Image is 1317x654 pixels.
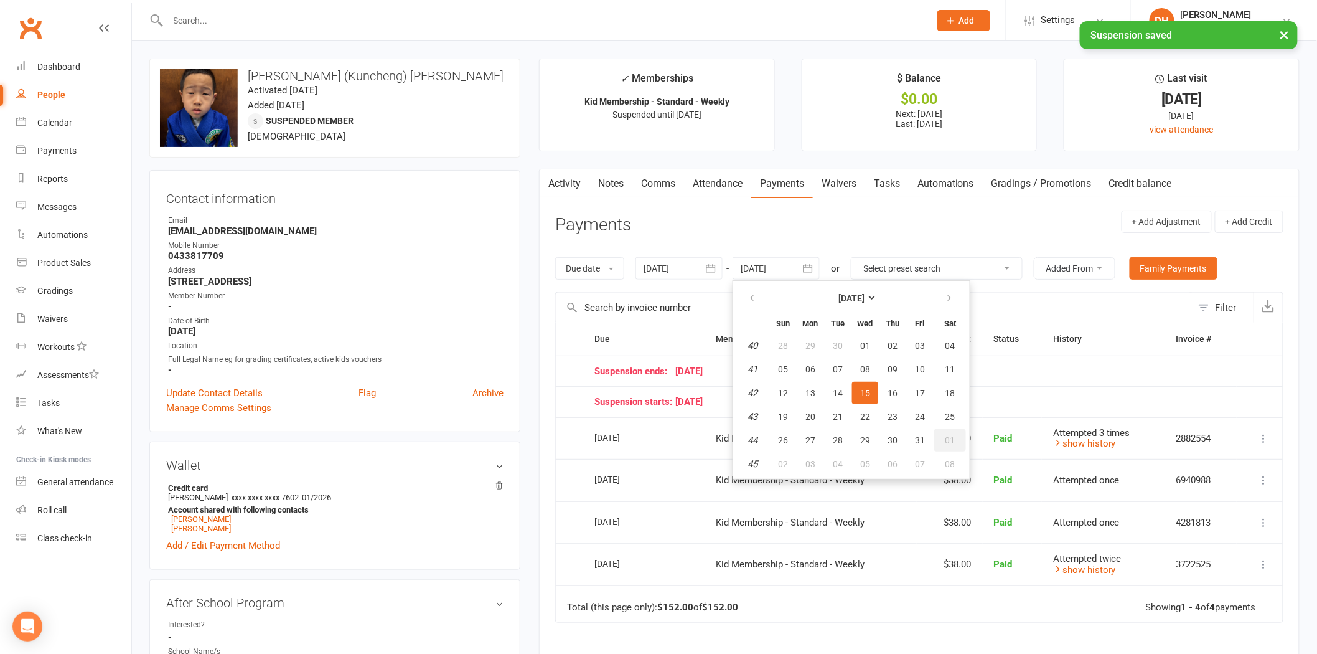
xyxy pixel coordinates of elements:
[945,459,955,469] span: 08
[1165,501,1237,544] td: 4281813
[1216,300,1237,315] div: Filter
[37,258,91,268] div: Product Sales
[716,475,865,486] span: Kid Membership - Standard - Weekly
[994,475,1013,486] span: Paid
[831,319,845,328] small: Tuesday
[37,477,113,487] div: General attendance
[917,459,983,501] td: $38.00
[838,293,865,303] strong: [DATE]
[168,276,504,287] strong: [STREET_ADDRESS]
[915,364,925,374] span: 10
[168,301,504,312] strong: -
[612,110,701,120] span: Suspended until [DATE]
[1076,109,1288,123] div: [DATE]
[705,323,917,355] th: Membership
[945,435,955,445] span: 01
[860,435,870,445] span: 29
[888,388,898,398] span: 16
[813,109,1026,129] p: Next: [DATE] Last: [DATE]
[748,411,757,422] em: 43
[168,225,504,237] strong: [EMAIL_ADDRESS][DOMAIN_NAME]
[168,315,504,327] div: Date of Birth
[748,387,757,399] em: 42
[166,187,504,206] h3: Contact information
[1156,70,1207,93] div: Last visit
[37,314,68,324] div: Waivers
[160,69,238,147] img: image1737150180.png
[865,169,909,198] a: Tasks
[594,512,652,531] div: [DATE]
[594,428,652,447] div: [DATE]
[825,334,851,357] button: 30
[778,364,788,374] span: 05
[897,70,941,93] div: $ Balance
[907,429,933,452] button: 31
[915,388,925,398] span: 17
[16,277,131,305] a: Gradings
[37,398,60,408] div: Tasks
[944,319,956,328] small: Saturday
[1053,438,1116,449] a: show history
[37,62,80,72] div: Dashboard
[1130,257,1217,280] a: Family Payments
[945,412,955,422] span: 25
[16,53,131,81] a: Dashboard
[879,405,906,428] button: 23
[1053,427,1130,438] span: Attempted 3 times
[1034,257,1115,280] button: Added From
[164,12,921,29] input: Search...
[16,165,131,193] a: Reports
[1165,459,1237,501] td: 6940988
[805,412,815,422] span: 20
[1215,211,1283,233] button: + Add Credit
[1100,169,1181,198] a: Credit balance
[888,341,898,351] span: 02
[37,146,77,156] div: Payments
[168,340,504,352] div: Location
[833,459,843,469] span: 04
[37,342,75,352] div: Workouts
[934,334,966,357] button: 04
[888,459,898,469] span: 06
[168,265,504,277] div: Address
[16,305,131,333] a: Waivers
[748,458,757,470] em: 45
[168,215,504,227] div: Email
[748,435,757,446] em: 44
[959,16,975,26] span: Add
[1150,8,1174,33] div: DH
[907,334,933,357] button: 03
[621,73,629,85] i: ✓
[1165,417,1237,460] td: 2882554
[852,358,878,381] button: 08
[716,433,865,444] span: Kid Membership - Standard - Weekly
[583,323,705,355] th: Due
[778,435,788,445] span: 26
[797,453,823,475] button: 03
[879,382,906,404] button: 16
[632,169,684,198] a: Comms
[983,169,1100,198] a: Gradings / Promotions
[833,388,843,398] span: 14
[825,358,851,381] button: 07
[594,554,652,573] div: [DATE]
[555,216,631,235] h3: Payments
[1181,602,1201,613] strong: 1 - 4
[702,602,738,613] strong: $152.00
[917,543,983,585] td: $38.00
[915,341,925,351] span: 03
[1122,211,1212,233] button: + Add Adjustment
[166,400,271,415] a: Manage Comms Settings
[594,397,675,407] span: Suspension starts:
[907,382,933,404] button: 17
[825,405,851,428] button: 21
[813,93,1026,106] div: $0.00
[171,524,231,533] a: [PERSON_NAME]
[1041,6,1076,34] span: Settings
[594,470,652,489] div: [DATE]
[879,358,906,381] button: 09
[833,435,843,445] span: 28
[813,169,865,198] a: Waivers
[37,426,82,436] div: What's New
[770,382,796,404] button: 12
